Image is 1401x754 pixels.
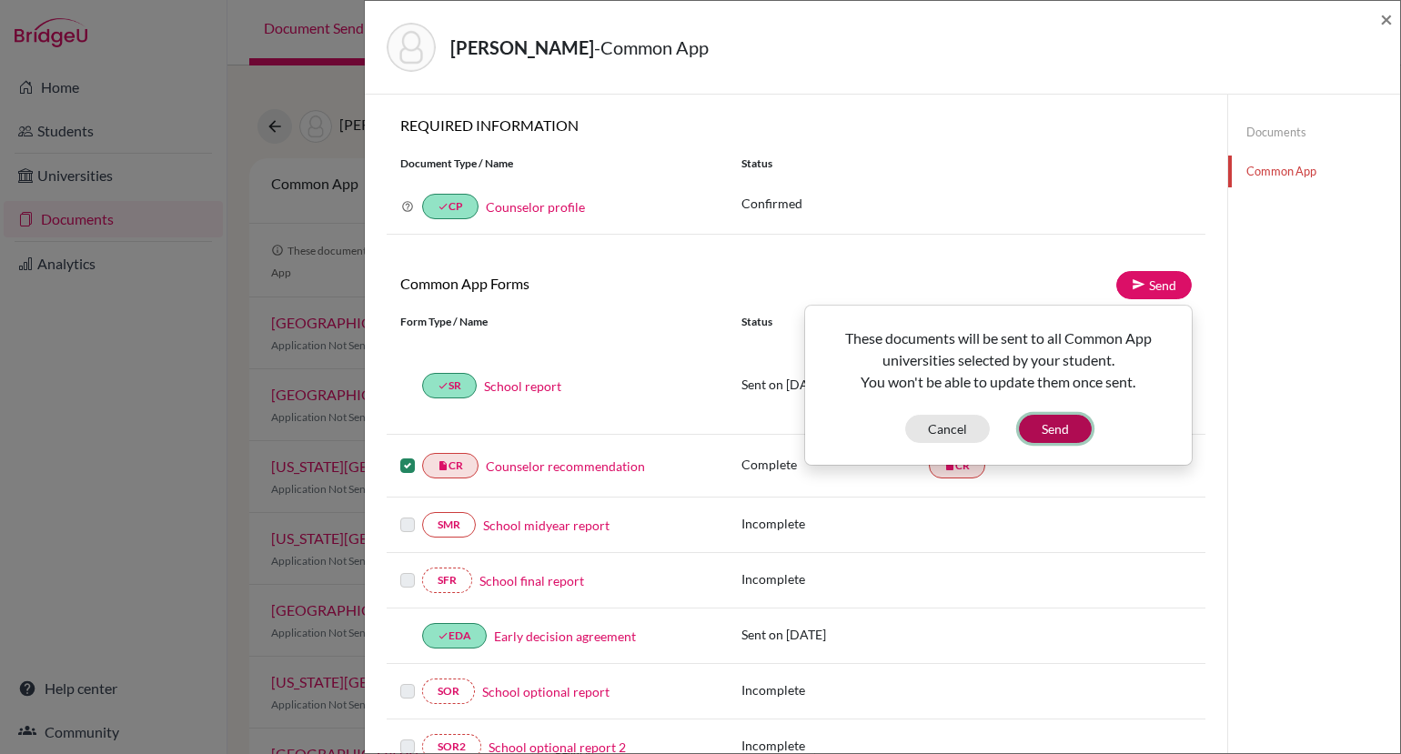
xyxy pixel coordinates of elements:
button: Cancel [905,415,990,443]
p: These documents will be sent to all Common App universities selected by your student. You won't b... [820,327,1177,393]
div: Document Type / Name [387,156,728,172]
p: Sent on [DATE] [741,375,929,394]
a: insert_drive_fileCR [422,453,479,478]
a: doneSR [422,373,477,398]
a: School final report [479,571,584,590]
a: Send [1116,271,1192,299]
span: × [1380,5,1393,32]
p: Incomplete [741,569,929,588]
a: insert_drive_fileCR [929,453,985,478]
a: doneCP [422,194,479,219]
p: Incomplete [741,680,929,699]
div: Status [741,314,929,330]
a: Early decision agreement [494,627,636,646]
a: School report [484,377,561,396]
button: Send [1019,415,1092,443]
a: Counselor recommendation [486,457,645,476]
a: Counselor profile [486,199,585,215]
a: Documents [1228,116,1400,148]
span: - Common App [594,36,709,58]
i: done [438,630,449,641]
i: insert_drive_file [438,460,449,471]
a: SFR [422,568,472,593]
button: Close [1380,8,1393,30]
div: Form Type / Name [387,314,728,330]
i: done [438,201,449,212]
p: Incomplete [741,514,929,533]
a: SOR [422,679,475,704]
h6: REQUIRED INFORMATION [387,116,1205,134]
p: Confirmed [741,194,1192,213]
p: Complete [741,455,929,474]
p: Sent on [DATE] [741,625,929,644]
a: School optional report [482,682,610,701]
h6: Common App Forms [387,275,796,292]
a: School midyear report [483,516,610,535]
div: Send [804,305,1193,466]
a: Common App [1228,156,1400,187]
i: done [438,380,449,391]
a: SMR [422,512,476,538]
a: doneEDA [422,623,487,648]
div: Status [728,156,1205,172]
strong: [PERSON_NAME] [450,36,594,58]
